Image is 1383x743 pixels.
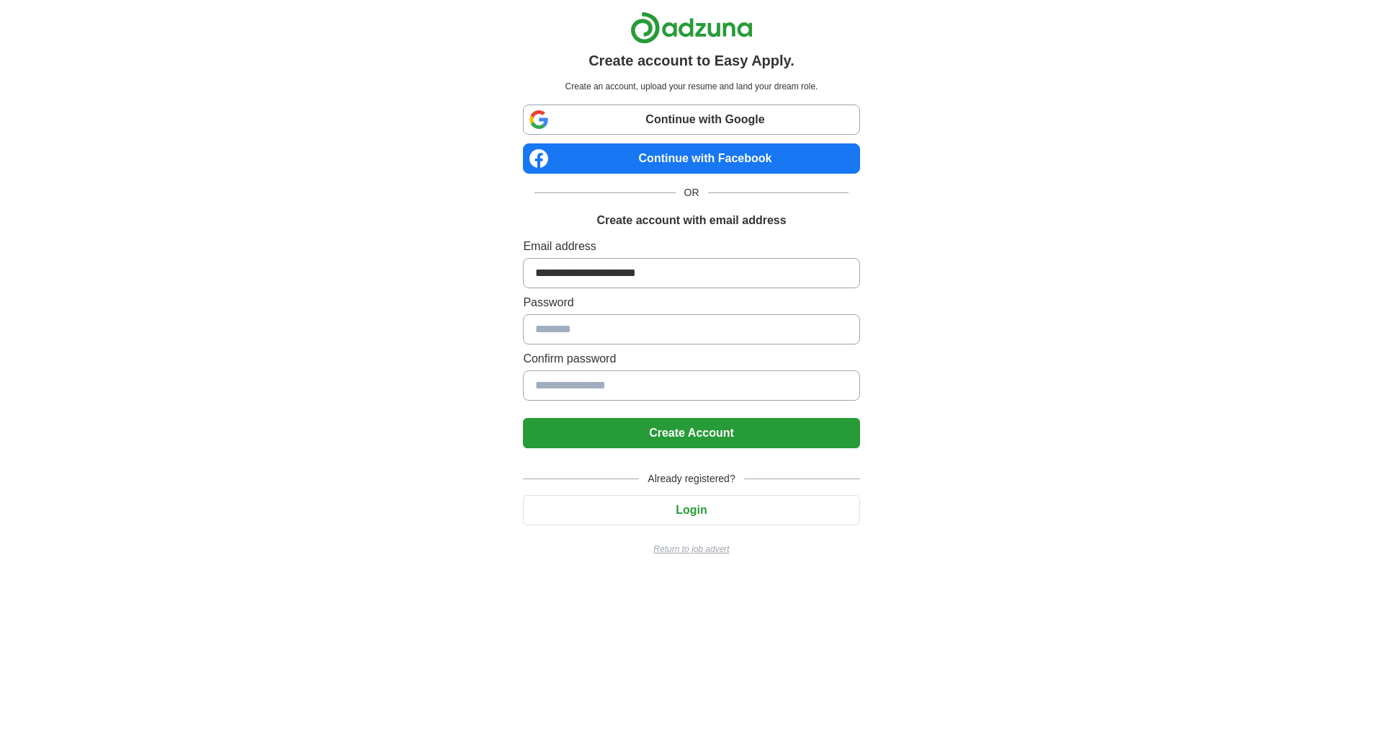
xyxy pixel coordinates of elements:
button: Login [523,495,859,525]
p: Create an account, upload your resume and land your dream role. [526,80,856,93]
span: OR [676,185,708,200]
a: Continue with Facebook [523,143,859,174]
h1: Create account to Easy Apply. [588,50,795,71]
label: Email address [523,238,859,255]
h1: Create account with email address [596,212,786,229]
a: Login [523,504,859,516]
label: Password [523,294,859,311]
a: Return to job advert [523,543,859,556]
img: Adzuna logo [630,12,753,44]
button: Create Account [523,418,859,448]
label: Confirm password [523,350,859,368]
a: Continue with Google [523,104,859,135]
span: Already registered? [639,471,743,486]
